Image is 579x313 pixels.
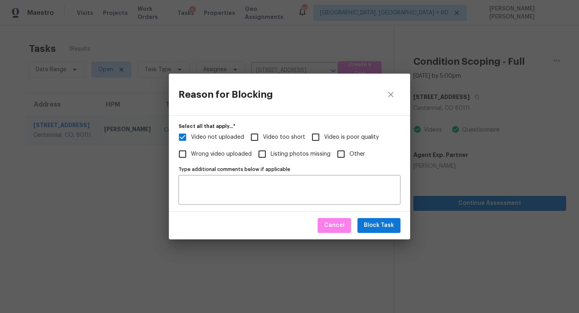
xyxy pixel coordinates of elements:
[324,220,345,231] span: Cancel
[333,146,349,163] span: Other
[324,133,379,142] span: Video is poor quality
[174,129,191,146] span: Video not uploaded
[191,133,244,142] span: Video not uploaded
[364,220,394,231] span: Block Task
[179,124,400,129] label: Select all that apply...
[179,89,273,100] h3: Reason for Blocking
[318,218,351,233] button: Cancel
[191,150,252,159] span: Wrong video uploaded
[349,150,365,159] span: Other
[271,150,331,159] span: Listing photos missing
[246,129,263,146] span: Video too short
[179,164,400,205] div: Additional Comments
[263,133,305,142] span: Video too short
[254,146,271,163] span: Listing photos missing
[174,146,191,163] span: Wrong video uploaded
[179,167,400,172] label: Type additional comments below if applicable
[307,129,324,146] span: Video is poor quality
[381,85,400,104] button: close
[357,218,400,233] button: Block Task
